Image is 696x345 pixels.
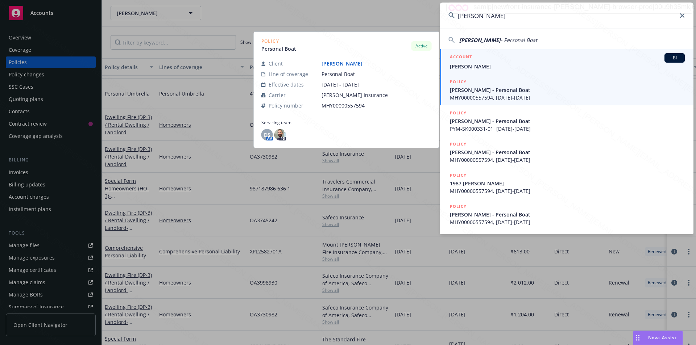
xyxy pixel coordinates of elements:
[648,335,677,341] span: Nova Assist
[459,37,501,43] span: [PERSON_NAME]
[667,55,682,61] span: BI
[440,74,693,105] a: POLICY[PERSON_NAME] - Personal BoatMHY00000557594, [DATE]-[DATE]
[440,168,693,199] a: POLICY1987 [PERSON_NAME]MHY00000557594, [DATE]-[DATE]
[450,172,467,179] h5: POLICY
[450,187,685,195] span: MHY00000557594, [DATE]-[DATE]
[633,331,683,345] button: Nova Assist
[450,211,685,218] span: [PERSON_NAME] - Personal Boat
[440,199,693,230] a: POLICY[PERSON_NAME] - Personal BoatMHY00000557594, [DATE]-[DATE]
[450,140,467,148] h5: POLICY
[501,37,537,43] span: - Personal Boat
[450,125,685,132] span: PYM-SK000331-01, [DATE]-[DATE]
[440,105,693,136] a: POLICY[PERSON_NAME] - Personal BoatPYM-SK000331-01, [DATE]-[DATE]
[450,180,685,187] span: 1987 [PERSON_NAME]
[450,117,685,125] span: [PERSON_NAME] - Personal Boat
[450,203,467,210] h5: POLICY
[440,49,693,74] a: ACCOUNTBI[PERSON_NAME]
[450,86,685,94] span: [PERSON_NAME] - Personal Boat
[450,156,685,164] span: MHY00000557594, [DATE]-[DATE]
[450,63,685,70] span: [PERSON_NAME]
[450,94,685,101] span: MHY00000557594, [DATE]-[DATE]
[450,109,467,117] h5: POLICY
[440,136,693,168] a: POLICY[PERSON_NAME] - Personal BoatMHY00000557594, [DATE]-[DATE]
[450,78,467,85] h5: POLICY
[633,331,642,345] div: Drag to move
[440,3,693,29] input: Search...
[450,53,472,62] h5: ACCOUNT
[450,148,685,156] span: [PERSON_NAME] - Personal Boat
[450,218,685,226] span: MHY00000557594, [DATE]-[DATE]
